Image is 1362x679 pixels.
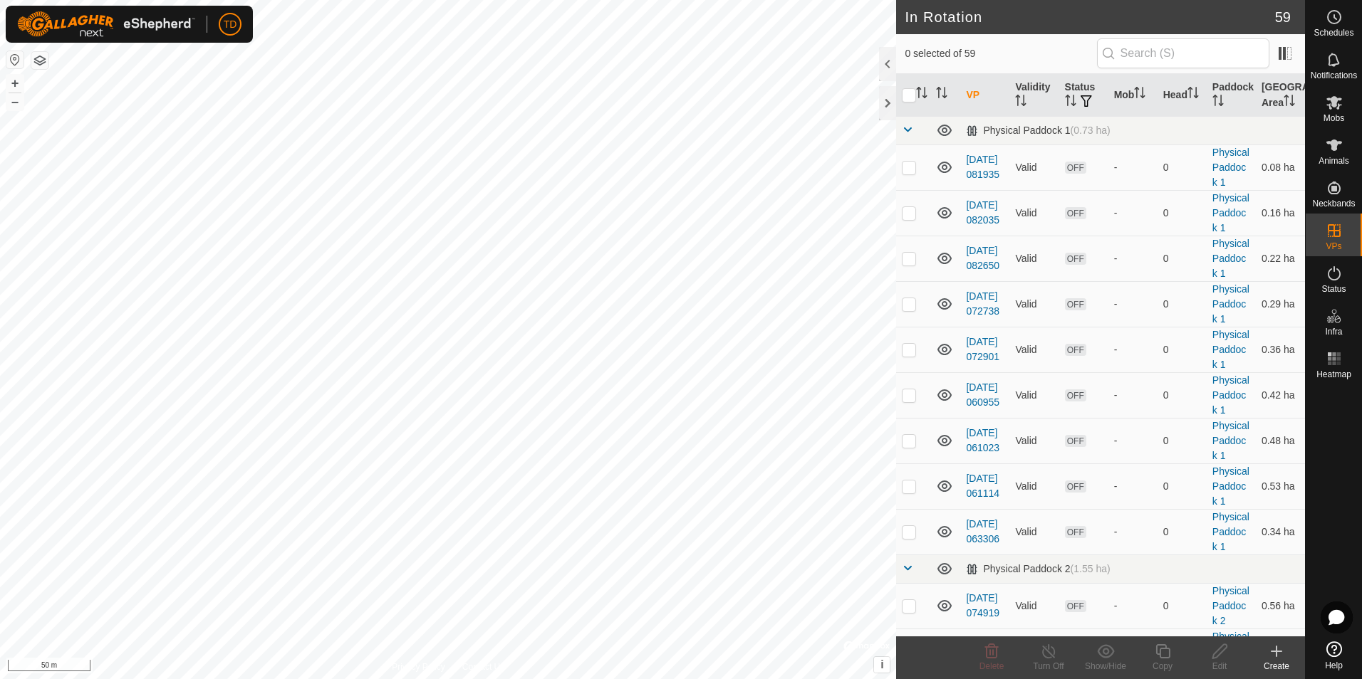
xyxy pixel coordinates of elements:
[1158,327,1207,372] td: 0
[1212,631,1249,672] a: Physical Paddock 2
[966,290,999,317] a: [DATE] 072738
[1212,465,1249,507] a: Physical Paddock 1
[1097,38,1269,68] input: Search (S)
[966,336,999,362] a: [DATE] 072901
[1158,144,1207,190] td: 0
[1065,253,1086,265] span: OFF
[1009,463,1059,509] td: Valid
[1009,327,1059,372] td: Valid
[1158,509,1207,554] td: 0
[1256,628,1305,674] td: 1.05 ha
[1158,372,1207,418] td: 0
[1009,509,1059,554] td: Valid
[1275,6,1291,28] span: 59
[1212,192,1249,233] a: Physical Paddock 1
[1071,125,1111,136] span: (0.73 ha)
[1065,435,1086,447] span: OFF
[1256,190,1305,236] td: 0.16 ha
[1248,660,1305,673] div: Create
[1256,236,1305,281] td: 0.22 ha
[1191,660,1248,673] div: Edit
[1158,628,1207,674] td: 0
[1009,583,1059,628] td: Valid
[936,89,947,100] p-sorticon: Activate to sort
[1312,199,1355,208] span: Neckbands
[966,563,1110,575] div: Physical Paddock 2
[874,657,890,673] button: i
[1212,283,1249,325] a: Physical Paddock 1
[1009,144,1059,190] td: Valid
[1009,190,1059,236] td: Valid
[392,660,445,673] a: Privacy Policy
[1324,114,1344,122] span: Mobs
[1065,600,1086,612] span: OFF
[966,427,999,453] a: [DATE] 061023
[1326,242,1341,251] span: VPs
[1009,74,1059,117] th: Validity
[6,51,24,68] button: Reset Map
[1065,298,1086,310] span: OFF
[1256,327,1305,372] td: 0.36 ha
[1158,236,1207,281] td: 0
[1316,370,1351,379] span: Heatmap
[1158,463,1207,509] td: 0
[1212,97,1224,108] p-sorticon: Activate to sort
[1077,660,1134,673] div: Show/Hide
[966,199,999,226] a: [DATE] 082035
[960,74,1009,117] th: VP
[1212,511,1249,552] a: Physical Paddock 1
[1158,190,1207,236] td: 0
[966,473,999,499] a: [DATE] 061114
[1256,463,1305,509] td: 0.53 ha
[1108,74,1158,117] th: Mob
[905,9,1274,26] h2: In Rotation
[880,658,883,670] span: i
[1114,433,1152,448] div: -
[1009,418,1059,463] td: Valid
[1256,509,1305,554] td: 0.34 ha
[1187,89,1199,100] p-sorticon: Activate to sort
[979,661,1004,671] span: Delete
[1321,285,1346,293] span: Status
[1114,525,1152,539] div: -
[31,52,48,69] button: Map Layers
[1065,389,1086,401] span: OFF
[6,75,24,92] button: +
[1059,74,1108,117] th: Status
[1009,628,1059,674] td: Valid
[1158,418,1207,463] td: 0
[1325,327,1342,336] span: Infra
[1158,281,1207,327] td: 0
[966,245,999,271] a: [DATE] 082650
[1114,206,1152,221] div: -
[462,660,504,673] a: Contact Us
[6,93,24,110] button: –
[1071,563,1111,574] span: (1.55 ha)
[1065,97,1076,108] p-sorticon: Activate to sort
[966,518,999,544] a: [DATE] 063306
[224,17,237,32] span: TD
[1284,97,1295,108] p-sorticon: Activate to sort
[1065,526,1086,538] span: OFF
[1114,342,1152,357] div: -
[1134,89,1145,100] p-sorticon: Activate to sort
[1212,329,1249,370] a: Physical Paddock 1
[1158,74,1207,117] th: Head
[1158,583,1207,628] td: 0
[1114,297,1152,312] div: -
[1212,147,1249,188] a: Physical Paddock 1
[966,125,1110,137] div: Physical Paddock 1
[1256,583,1305,628] td: 0.56 ha
[1114,251,1152,266] div: -
[1212,238,1249,279] a: Physical Paddock 1
[1065,480,1086,493] span: OFF
[1114,599,1152,614] div: -
[1020,660,1077,673] div: Turn Off
[1009,372,1059,418] td: Valid
[1114,160,1152,175] div: -
[1256,74,1305,117] th: [GEOGRAPHIC_DATA] Area
[1314,28,1353,37] span: Schedules
[1015,97,1026,108] p-sorticon: Activate to sort
[1325,661,1343,670] span: Help
[1212,374,1249,416] a: Physical Paddock 1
